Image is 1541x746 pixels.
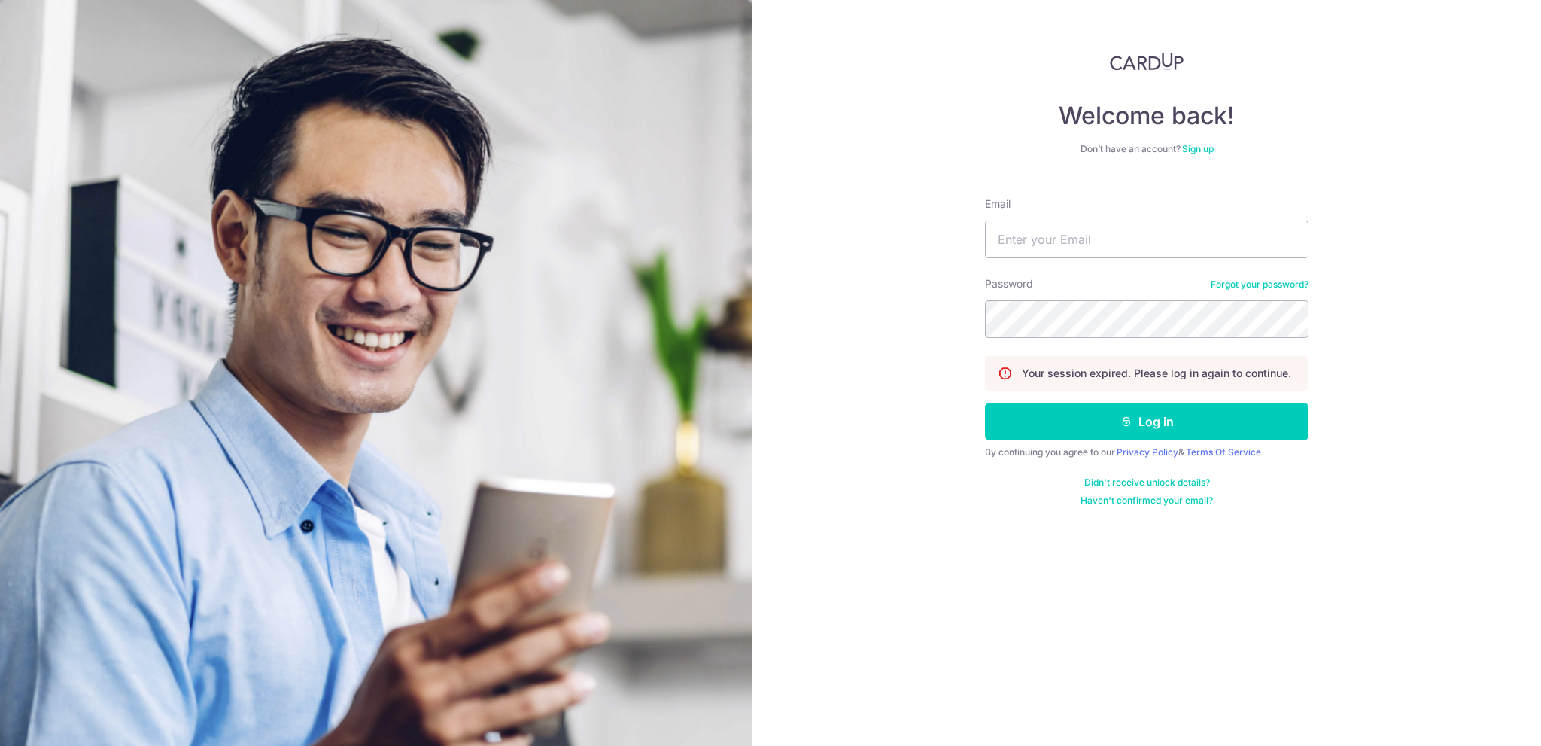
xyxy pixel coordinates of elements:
[1081,495,1213,507] a: Haven't confirmed your email?
[985,446,1308,458] div: By continuing you agree to our &
[985,221,1308,258] input: Enter your Email
[1117,446,1178,458] a: Privacy Policy
[985,196,1011,212] label: Email
[1022,366,1291,381] p: Your session expired. Please log in again to continue.
[1211,279,1308,291] a: Forgot your password?
[985,403,1308,440] button: Log in
[985,101,1308,131] h4: Welcome back!
[1110,53,1184,71] img: CardUp Logo
[1084,477,1210,489] a: Didn't receive unlock details?
[1182,143,1214,154] a: Sign up
[985,276,1033,291] label: Password
[1186,446,1261,458] a: Terms Of Service
[985,143,1308,155] div: Don’t have an account?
